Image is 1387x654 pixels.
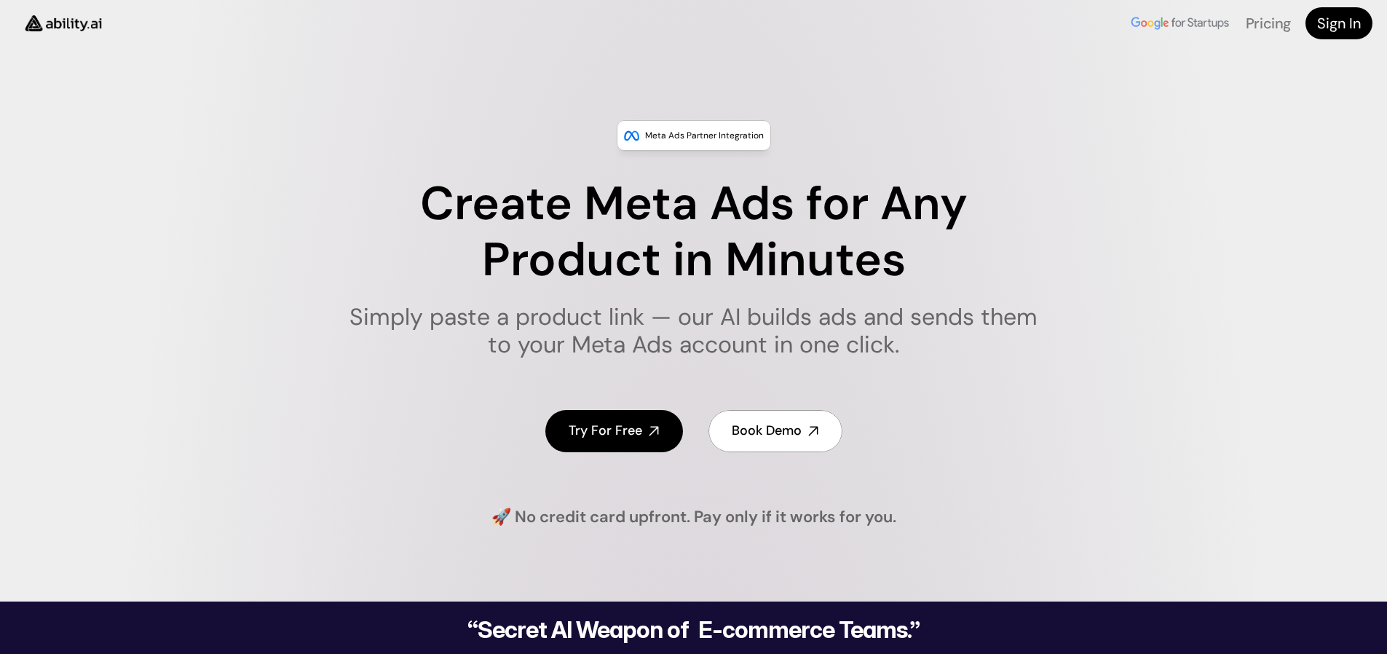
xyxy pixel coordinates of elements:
[645,128,764,143] p: Meta Ads Partner Integration
[1317,13,1361,34] h4: Sign In
[1246,14,1291,33] a: Pricing
[491,506,896,529] h4: 🚀 No credit card upfront. Pay only if it works for you.
[340,176,1047,288] h1: Create Meta Ads for Any Product in Minutes
[1305,7,1372,39] a: Sign In
[545,410,683,452] a: Try For Free
[732,422,802,440] h4: Book Demo
[569,422,642,440] h4: Try For Free
[430,618,957,642] h2: “Secret AI Weapon of E-commerce Teams.”
[340,303,1047,359] h1: Simply paste a product link — our AI builds ads and sends them to your Meta Ads account in one cl...
[708,410,842,452] a: Book Demo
